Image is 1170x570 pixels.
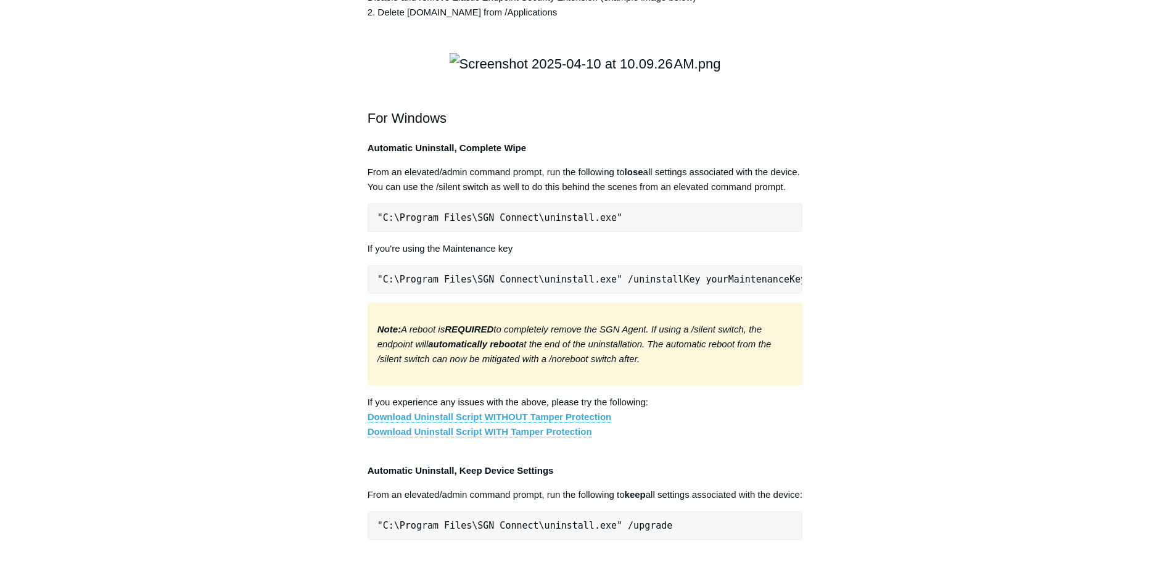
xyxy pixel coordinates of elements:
strong: automatically reboot [428,339,519,349]
span: "C:\Program Files\SGN Connect\uninstall.exe" [377,212,622,223]
strong: REQUIRED [445,324,493,334]
em: A reboot is to completely remove the SGN Agent. If using a /silent switch, the endpoint will at t... [377,324,772,364]
h2: For Windows [368,86,803,129]
a: Download Uninstall Script WITH Tamper Protection [368,426,592,437]
strong: Automatic Uninstall, Keep Device Settings [368,465,554,476]
span: From an elevated/admin command prompt, run the following to all settings associated with the device: [368,489,802,500]
strong: lose [625,167,643,177]
strong: Note: [377,324,401,334]
strong: Automatic Uninstall, Complete Wipe [368,142,526,153]
p: If you're using the Maintenance key [368,241,803,256]
pre: "C:\Program Files\SGN Connect\uninstall.exe" /uninstallKey yourMaintenanceKeyHere [368,265,803,294]
img: Screenshot 2025-04-10 at 10.09.26 AM.png [450,53,721,75]
p: If you experience any issues with the above, please try the following: [368,395,803,439]
span: "C:\Program Files\SGN Connect\uninstall.exe" /upgrade [377,520,673,531]
a: Download Uninstall Script WITHOUT Tamper Protection [368,411,612,423]
strong: keep [625,489,646,500]
span: From an elevated/admin command prompt, run the following to all settings associated with the devi... [368,167,800,192]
